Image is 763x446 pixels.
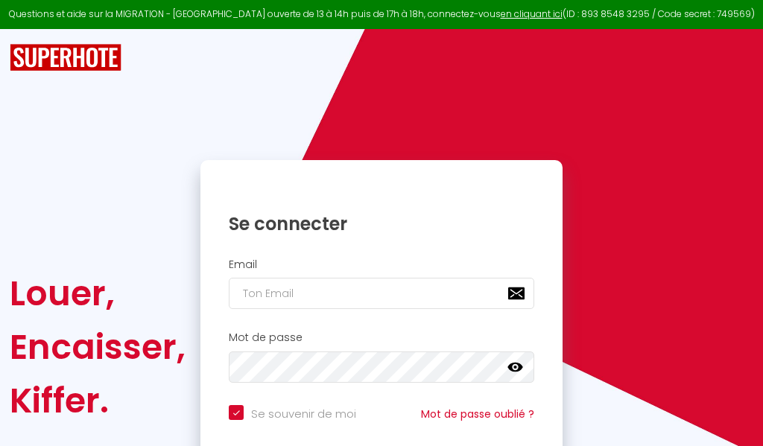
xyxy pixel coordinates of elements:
div: Kiffer. [10,374,186,427]
div: Encaisser, [10,320,186,374]
h2: Email [229,258,534,271]
img: SuperHote logo [10,44,121,71]
div: Louer, [10,267,186,320]
input: Ton Email [229,278,534,309]
a: en cliquant ici [501,7,563,20]
h2: Mot de passe [229,331,534,344]
h1: Se connecter [229,212,534,235]
a: Mot de passe oublié ? [421,407,534,421]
